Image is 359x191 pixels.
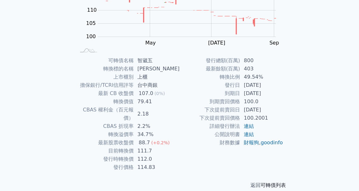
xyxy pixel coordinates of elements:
td: 目前轉換價 [76,147,134,155]
td: [PERSON_NAME] [134,65,179,73]
tspan: 110 [87,7,97,13]
a: 可轉債列表 [261,182,286,188]
td: 34.7% [134,130,179,139]
div: 107.0 [137,89,154,98]
td: [DATE] [240,81,283,89]
a: 連結 [244,123,254,129]
td: 100.0 [240,98,283,106]
td: 上市櫃別 [76,73,134,81]
td: 擔保銀行/TCRI信用評等 [76,81,134,89]
td: 79.41 [134,98,179,106]
span: (0%) [154,91,165,96]
td: 可轉債名稱 [76,57,134,65]
div: 88.7 [137,139,151,147]
tspan: 100 [86,33,96,39]
td: 詳細發行辦法 [179,122,240,130]
td: 上櫃 [134,73,179,81]
tspan: May [145,40,156,46]
td: [DATE] [240,106,283,114]
td: 49.54% [240,73,283,81]
td: 發行價格 [76,163,134,171]
td: 發行時轉換價 [76,155,134,163]
td: 下次提前賣回日 [179,106,240,114]
td: CBAS 折現率 [76,122,134,130]
span: (+0.2%) [151,140,170,145]
td: 公開說明書 [179,130,240,139]
td: 轉換標的名稱 [76,65,134,73]
td: 到期日 [179,89,240,98]
div: 聊天小工具 [327,161,359,191]
tspan: 105 [86,20,96,26]
td: 2.18 [134,106,179,122]
td: 最新餘額(百萬) [179,65,240,73]
a: 財報狗 [244,140,259,146]
td: 100.2001 [240,114,283,122]
td: 111.7 [134,147,179,155]
td: 轉換溢價率 [76,130,134,139]
a: 連結 [244,131,254,137]
td: 發行總額(百萬) [179,57,240,65]
td: 最新股票收盤價 [76,139,134,147]
td: 轉換價值 [76,98,134,106]
td: 轉換比例 [179,73,240,81]
td: 112.0 [134,155,179,163]
td: 800 [240,57,283,65]
td: [DATE] [240,89,283,98]
td: 114.83 [134,163,179,171]
iframe: Chat Widget [327,161,359,191]
td: 最新 CB 收盤價 [76,89,134,98]
td: 台中商銀 [134,81,179,89]
td: 403 [240,65,283,73]
a: goodinfo [261,140,283,146]
td: CBAS 權利金（百元報價） [76,106,134,122]
tspan: [DATE] [208,40,225,46]
td: 2.2% [134,122,179,130]
p: 返回 [68,182,291,189]
td: 下次提前賣回價格 [179,114,240,122]
td: 財務數據 [179,139,240,147]
td: 智崴五 [134,57,179,65]
tspan: Sep [269,40,279,46]
td: 到期賣回價格 [179,98,240,106]
td: 發行日 [179,81,240,89]
td: , [240,139,283,147]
